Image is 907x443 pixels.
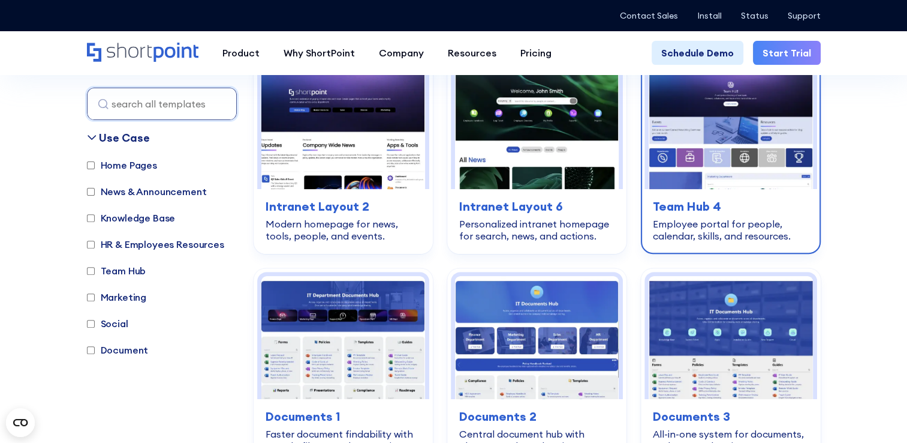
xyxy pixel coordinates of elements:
a: Company [367,41,436,65]
div: Resources [448,46,496,60]
div: Why ShortPoint [284,46,355,60]
div: Modern homepage for news, tools, people, and events. [266,218,421,242]
a: Intranet Layout 2 – SharePoint Homepage Design: Modern homepage for news, tools, people, and even... [254,58,433,254]
div: Product [222,46,260,60]
a: Product [210,41,272,65]
input: News & Announcement [87,188,95,196]
a: Contact Sales [620,11,678,20]
a: Schedule Demo [652,41,743,65]
h3: Documents 2 [459,408,614,426]
label: News & Announcement [87,184,207,199]
h3: Team Hub 4 [653,197,808,215]
label: HR & Employees Resources [87,237,224,252]
input: Marketing [87,294,95,301]
a: Install [697,11,722,20]
iframe: Chat Widget [847,385,907,443]
input: Home Pages [87,161,95,169]
label: Team Hub [87,264,146,278]
input: Social [87,320,95,328]
input: search all templates [87,88,237,120]
img: Intranet Layout 2 – SharePoint Homepage Design: Modern homepage for news, tools, people, and events. [261,66,425,189]
h3: Documents 3 [653,408,808,426]
label: Knowledge Base [87,211,176,225]
label: Home Pages [87,158,157,172]
input: Knowledge Base [87,214,95,222]
img: Team Hub 4 – SharePoint Employee Portal Template: Employee portal for people, calendar, skills, a... [649,66,812,189]
input: HR & Employees Resources [87,241,95,249]
a: Intranet Layout 6 – SharePoint Homepage Design: Personalized intranet homepage for search, news, ... [447,58,626,254]
input: Document [87,346,95,354]
a: Start Trial [753,41,821,65]
a: Status [741,11,769,20]
a: Home [87,43,198,63]
div: Use Case [99,130,150,146]
h3: Documents 1 [266,408,421,426]
a: Pricing [508,41,564,65]
a: Support [788,11,821,20]
label: Document [87,343,149,357]
div: Employee portal for people, calendar, skills, and resources. [653,218,808,242]
a: Resources [436,41,508,65]
div: Personalized intranet homepage for search, news, and actions. [459,218,614,242]
a: Why ShortPoint [272,41,367,65]
label: Marketing [87,290,147,304]
img: Documents 1 – SharePoint Document Library Template: Faster document findability with search, filt... [261,276,425,399]
label: Social [87,316,128,331]
div: Pricing [520,46,552,60]
h3: Intranet Layout 6 [459,197,614,215]
h3: Intranet Layout 2 [266,197,421,215]
img: Intranet Layout 6 – SharePoint Homepage Design: Personalized intranet homepage for search, news, ... [455,66,619,189]
div: Company [379,46,424,60]
input: Team Hub [87,267,95,275]
img: Documents 2 – Document Management Template: Central document hub with alerts, search, and actions. [455,276,619,399]
a: Team Hub 4 – SharePoint Employee Portal Template: Employee portal for people, calendar, skills, a... [641,58,820,254]
img: Documents 3 – Document Management System Template: All-in-one system for documents, updates, and ... [649,276,812,399]
button: Open CMP widget [6,408,35,437]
